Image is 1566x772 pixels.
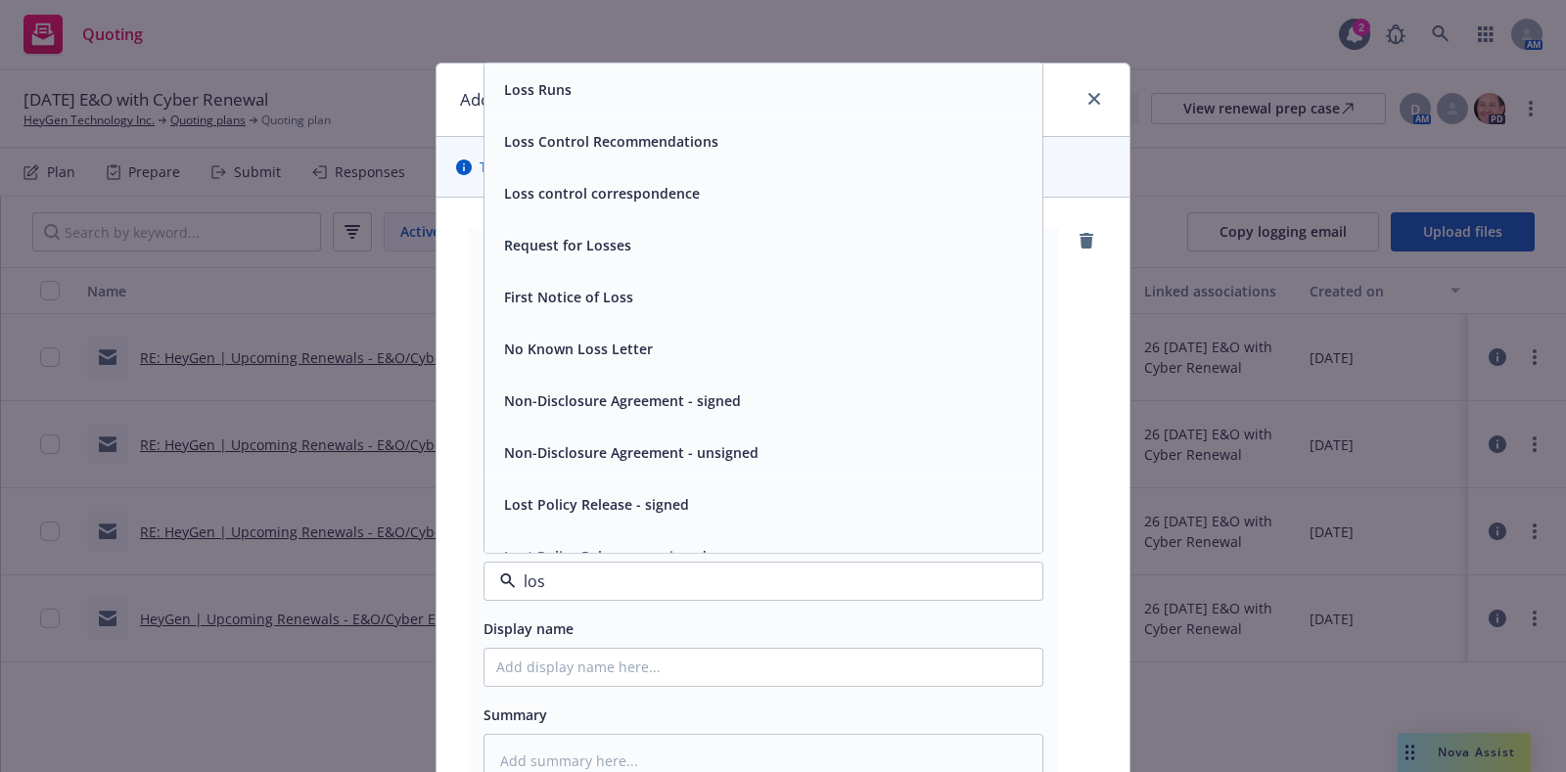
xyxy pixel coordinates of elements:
button: Lost Policy Release - unsigned [504,546,707,567]
input: Add display name here... [484,649,1042,686]
button: Request for Losses [504,235,631,255]
button: No Known Loss Letter [504,339,653,359]
span: Display name [484,619,574,638]
h1: Add files [460,87,526,113]
button: Loss Runs [504,79,572,100]
span: Summary [484,705,547,724]
button: Non-Disclosure Agreement - signed [504,390,741,411]
button: First Notice of Loss [504,287,633,307]
span: The uploaded files will be associated with [480,157,990,177]
a: remove [1075,229,1098,252]
button: Non-Disclosure Agreement - unsigned [504,442,759,463]
input: Filter by keyword [516,569,1003,593]
button: Loss Control Recommendations [504,131,718,152]
a: close [1082,87,1106,111]
button: Lost Policy Release - signed [504,494,689,515]
button: Loss control correspondence [504,183,700,204]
